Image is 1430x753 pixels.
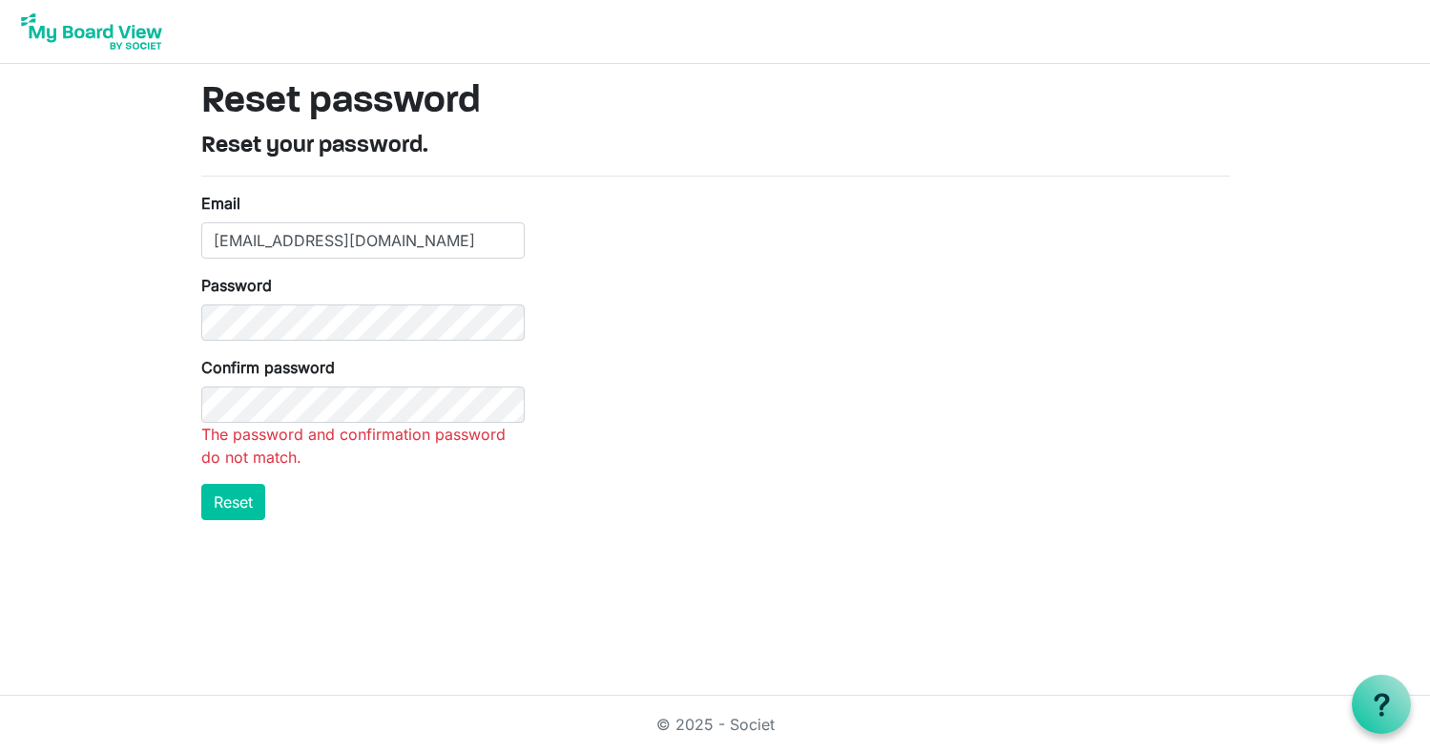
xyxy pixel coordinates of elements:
label: Password [201,274,272,297]
img: My Board View Logo [15,8,168,55]
label: Confirm password [201,356,335,379]
label: Email [201,192,240,215]
button: Reset [201,484,265,520]
h4: Reset your password. [201,133,1230,160]
span: The password and confirmation password do not match. [201,425,506,467]
h1: Reset password [201,79,1230,125]
a: © 2025 - Societ [656,715,775,734]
